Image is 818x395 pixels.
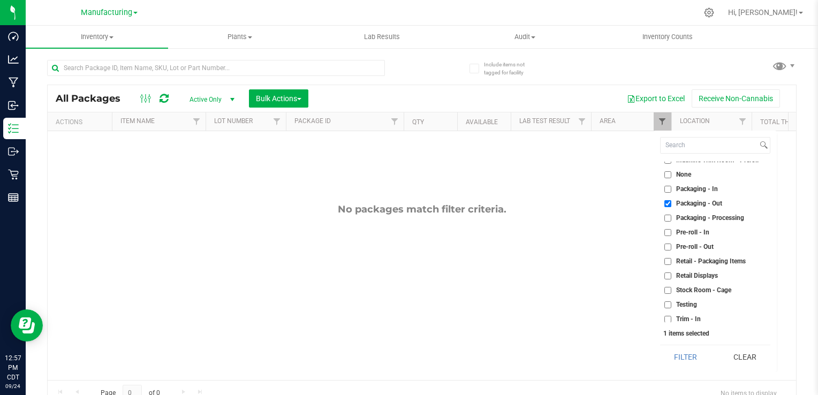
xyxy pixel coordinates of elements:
input: Search [661,138,758,153]
span: Stock Room - Cage [676,287,731,293]
a: Lab Results [311,26,453,48]
a: Available [466,118,498,126]
p: 12:57 PM CDT [5,353,21,382]
iframe: Resource center [11,309,43,341]
input: Stock Room - Cage [664,287,671,294]
a: Package ID [294,117,331,125]
a: Lab Test Result [519,117,570,125]
a: Plants [168,26,310,48]
span: Inventory [26,32,168,42]
a: Inventory Counts [596,26,739,48]
inline-svg: Dashboard [8,31,19,42]
a: Filter [734,112,752,131]
span: Testing [676,301,697,308]
input: None [664,171,671,178]
a: Qty [412,118,424,126]
a: Audit [453,26,596,48]
span: Machine Trim Room - Preroll [676,157,759,163]
span: Include items not tagged for facility [484,60,537,77]
input: Retail - Packaging Items [664,258,671,265]
button: Receive Non-Cannabis [692,89,780,108]
span: Trim - In [676,316,701,322]
a: Filter [386,112,404,131]
a: Lot Number [214,117,253,125]
span: Inventory Counts [628,32,707,42]
inline-svg: Manufacturing [8,77,19,88]
div: No packages match filter criteria. [48,203,796,215]
span: Packaging - Out [676,200,722,207]
span: Packaging - In [676,186,718,192]
a: Total THC% [760,118,799,126]
button: Bulk Actions [249,89,308,108]
div: Actions [56,118,108,126]
input: Pre-roll - In [664,229,671,236]
span: Retail Displays [676,272,718,279]
span: Bulk Actions [256,94,301,103]
input: Packaging - Out [664,200,671,207]
span: Plants [169,32,310,42]
a: Filter [573,112,591,131]
input: Packaging - In [664,186,671,193]
span: Pre-roll - Out [676,244,714,250]
inline-svg: Retail [8,169,19,180]
a: Area [600,117,616,125]
span: Manufacturing [81,8,132,17]
span: Lab Results [350,32,414,42]
a: Inventory [26,26,168,48]
button: Filter [660,345,711,369]
span: Hi, [PERSON_NAME]! [728,8,798,17]
span: Retail - Packaging Items [676,258,746,264]
inline-svg: Inbound [8,100,19,111]
input: Pre-roll - Out [664,244,671,250]
span: All Packages [56,93,131,104]
p: 09/24 [5,382,21,390]
inline-svg: Inventory [8,123,19,134]
span: None [676,171,691,178]
a: Filter [188,112,206,131]
span: Audit [454,32,595,42]
input: Testing [664,301,671,308]
inline-svg: Analytics [8,54,19,65]
inline-svg: Outbound [8,146,19,157]
a: Location [680,117,710,125]
a: Item Name [120,117,155,125]
button: Clear [719,345,770,369]
inline-svg: Reports [8,192,19,203]
a: Filter [268,112,286,131]
input: Retail Displays [664,272,671,279]
span: Pre-roll - In [676,229,709,236]
input: Packaging - Processing [664,215,671,222]
button: Export to Excel [620,89,692,108]
div: Manage settings [702,7,716,18]
input: Search Package ID, Item Name, SKU, Lot or Part Number... [47,60,385,76]
a: Filter [654,112,671,131]
div: 1 items selected [663,330,767,337]
input: Trim - In [664,316,671,323]
span: Packaging - Processing [676,215,744,221]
